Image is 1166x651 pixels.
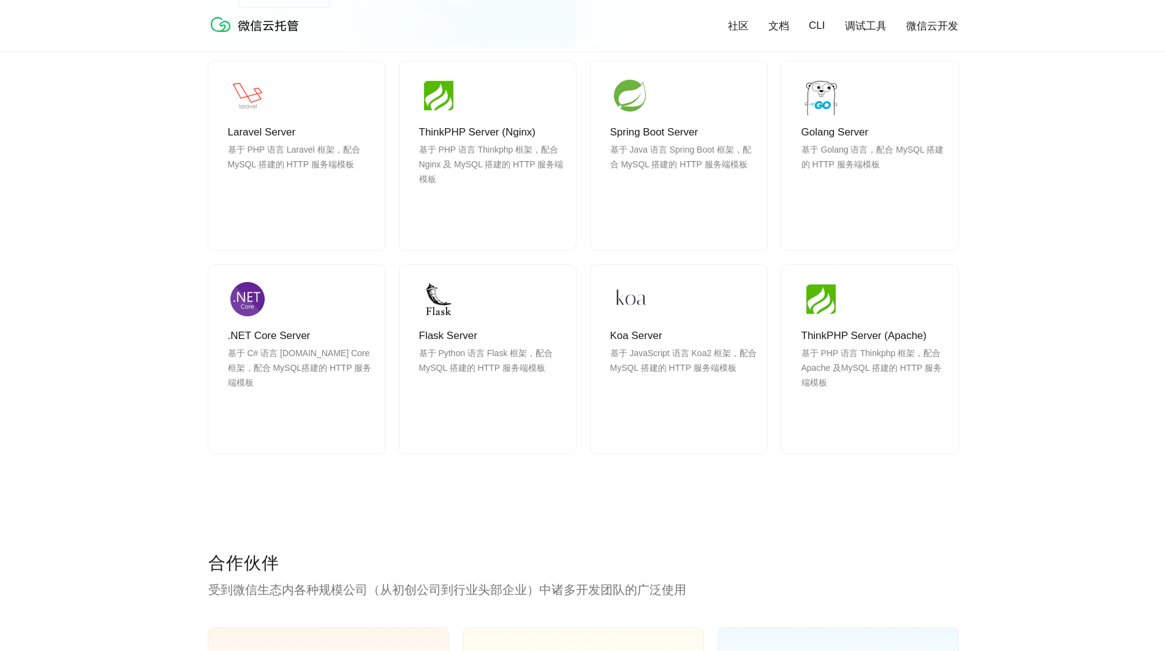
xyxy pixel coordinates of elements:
[208,581,958,598] p: 受到微信生态内各种规模公司（从初创公司到行业头部企业）中诸多开发团队的广泛使用
[728,19,749,33] a: 社区
[906,19,958,33] a: 微信云开发
[419,346,566,405] p: 基于 Python 语言 Flask 框架，配合 MySQL 搭建的 HTTP 服务端模板
[809,20,825,32] a: CLI
[228,125,375,140] p: Laravel Server
[228,329,375,343] p: .NET Core Server
[801,142,948,201] p: 基于 Golang 语言，配合 MySQL 搭建的 HTTP 服务端模板
[801,125,948,140] p: Golang Server
[801,329,948,343] p: ThinkPHP Server (Apache)
[419,125,566,140] p: ThinkPHP Server (Nginx)
[610,329,757,343] p: Koa Server
[845,19,887,33] a: 调试工具
[610,346,757,405] p: 基于 JavaScript 语言 Koa2 框架，配合 MySQL 搭建的 HTTP 服务端模板
[768,19,789,33] a: 文档
[801,346,948,405] p: 基于 PHP 语言 Thinkphp 框架，配合 Apache 及MySQL 搭建的 HTTP 服务端模板
[228,142,375,201] p: 基于 PHP 语言 Laravel 框架，配合 MySQL 搭建的 HTTP 服务端模板
[610,142,757,201] p: 基于 Java 语言 Spring Boot 框架，配合 MySQL 搭建的 HTTP 服务端模板
[208,28,306,39] a: 微信云托管
[610,125,757,140] p: Spring Boot Server
[208,12,306,37] img: 微信云托管
[419,329,566,343] p: Flask Server
[419,142,566,201] p: 基于 PHP 语言 Thinkphp 框架，配合 Nginx 及 MySQL 搭建的 HTTP 服务端模板
[208,552,958,576] p: 合作伙伴
[228,346,375,405] p: 基于 C# 语言 [DOMAIN_NAME] Core 框架，配合 MySQL搭建的 HTTP 服务端模板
